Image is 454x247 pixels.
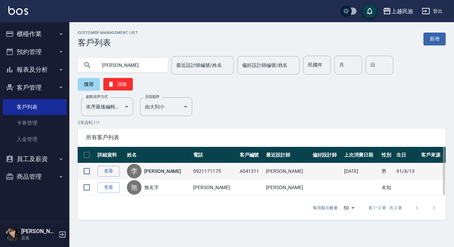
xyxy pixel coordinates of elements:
[125,147,191,163] th: 姓名
[21,228,57,235] h5: [PERSON_NAME]
[363,4,377,18] button: save
[419,147,446,163] th: 客戶來源
[3,25,67,43] button: 櫃檯作業
[342,163,380,179] td: [DATE]
[3,43,67,61] button: 預約管理
[311,147,343,163] th: 偏好設計師
[145,94,160,99] label: 呈現順序
[86,94,108,99] label: 顧客排序方式
[191,179,238,196] td: [PERSON_NAME]
[78,120,446,126] p: 2 筆資料, 1 / 1
[103,78,133,90] button: 清除
[144,184,159,191] a: 無名字
[191,147,238,163] th: 電話
[191,163,238,179] td: 0921171175
[395,163,420,179] td: 91/4/13
[96,147,125,163] th: 詳細資料
[97,166,120,177] a: 查看
[423,33,446,45] a: 新增
[127,164,142,178] div: 李
[380,4,416,18] button: 上越民族
[3,99,67,115] a: 客戶列表
[78,78,100,90] button: 搜尋
[3,131,67,147] a: 入金管理
[3,115,67,131] a: 卡券管理
[395,147,420,163] th: 生日
[78,30,138,35] h2: Customer Management List
[238,147,265,163] th: 客戶編號
[97,182,120,193] a: 查看
[238,163,265,179] td: A041311
[264,163,311,179] td: [PERSON_NAME]
[391,7,413,16] div: 上越民族
[3,79,67,97] button: 客戶管理
[144,168,181,175] a: [PERSON_NAME]
[78,38,138,47] h3: 客戶列表
[21,235,57,241] p: 店長
[81,97,133,116] div: 依序最後編輯時間
[3,150,67,168] button: 員工及薪資
[140,97,192,116] div: 由大到小
[86,134,437,141] span: 所有客戶列表
[380,163,395,179] td: 男
[313,205,338,211] p: 每頁顯示數量
[127,180,142,195] div: 無
[380,147,395,163] th: 性別
[419,5,446,18] button: 登出
[264,179,311,196] td: [PERSON_NAME]
[97,56,162,74] input: 搜尋關鍵字
[368,205,402,211] p: 第 1–2 筆 共 2 筆
[380,179,395,196] td: 未知
[3,168,67,186] button: 商品管理
[8,6,28,15] img: Logo
[342,147,380,163] th: 上次消費日期
[341,199,357,217] div: 50
[264,147,311,163] th: 最近設計師
[3,61,67,79] button: 報表及分析
[6,228,19,241] img: Person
